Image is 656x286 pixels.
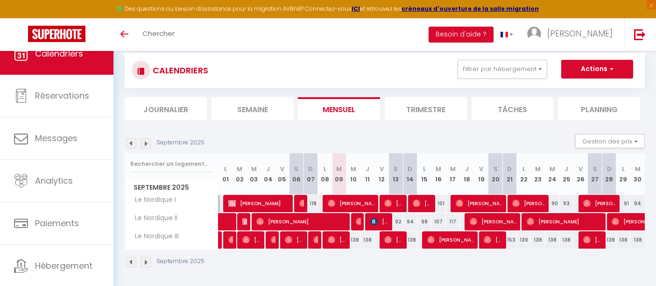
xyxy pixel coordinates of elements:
[427,231,475,249] span: [PERSON_NAME]
[303,153,317,195] th: 07
[588,153,602,195] th: 27
[545,153,559,195] th: 24
[436,164,441,173] abbr: M
[351,164,356,173] abbr: M
[512,194,546,212] span: [PERSON_NAME]
[474,153,488,195] th: 19
[360,153,374,195] th: 11
[224,164,227,173] abbr: L
[578,164,583,173] abbr: V
[583,231,602,249] span: [PERSON_NAME]
[384,194,403,212] span: [PERSON_NAME]
[247,153,261,195] th: 03
[251,164,257,173] abbr: M
[622,164,625,173] abbr: L
[494,164,498,173] abbr: S
[35,90,89,101] span: Réservations
[465,164,469,173] abbr: J
[156,138,205,147] p: Septembre 2025
[356,213,360,230] span: New [PERSON_NAME]
[456,194,504,212] span: [PERSON_NAME]
[242,231,261,249] span: [PERSON_NAME]
[488,153,502,195] th: 20
[616,153,630,195] th: 29
[583,194,617,212] span: [PERSON_NAME]
[360,231,374,249] div: 138
[28,26,85,42] img: Super Booking
[127,213,180,223] span: Le Nordique II
[374,153,388,195] th: 12
[635,164,641,173] abbr: M
[408,164,412,173] abbr: D
[384,231,403,249] span: [PERSON_NAME]
[303,195,317,212] div: 118
[517,153,531,195] th: 22
[150,60,208,81] h3: CALENDRIERS
[35,132,78,144] span: Messages
[559,153,573,195] th: 25
[35,217,79,229] span: Paiements
[370,213,389,230] span: [PERSON_NAME]
[328,231,347,249] span: [PERSON_NAME]
[520,18,624,51] a: ... [PERSON_NAME]
[125,181,218,194] span: Septembre 2025
[573,153,587,195] th: 26
[602,153,616,195] th: 28
[502,231,516,249] div: 153
[417,213,431,230] div: 98
[472,97,554,120] li: Tâches
[242,213,247,230] span: [PERSON_NAME]
[346,231,360,249] div: 138
[280,164,284,173] abbr: V
[593,164,597,173] abbr: S
[156,257,205,266] p: Septembre 2025
[233,153,247,195] th: 02
[446,213,460,230] div: 117
[446,153,460,195] th: 17
[261,153,275,195] th: 04
[630,153,645,195] th: 30
[271,231,275,249] span: [PERSON_NAME]
[559,231,573,249] div: 138
[403,231,417,249] div: 138
[402,5,539,13] a: créneaux d'ouverture de la salle migration
[561,60,633,79] button: Actions
[127,231,181,242] span: Le Nordique III
[313,231,318,249] span: [PERSON_NAME]
[256,213,348,230] span: [PERSON_NAME]
[289,153,303,195] th: 06
[550,164,555,173] abbr: M
[212,97,294,120] li: Semaine
[135,18,182,51] a: Chercher
[502,153,516,195] th: 21
[564,164,568,173] abbr: J
[431,213,445,230] div: 107
[275,153,289,195] th: 05
[219,153,233,195] th: 01
[294,164,298,173] abbr: S
[429,27,494,43] button: Besoin d'aide ?
[479,164,483,173] abbr: V
[558,97,640,120] li: Planning
[352,5,360,13] a: ICI
[308,164,313,173] abbr: D
[394,164,398,173] abbr: S
[630,231,645,249] div: 138
[616,195,630,212] div: 91
[366,164,369,173] abbr: J
[299,194,304,212] span: [PERSON_NAME]
[285,231,304,249] span: [PERSON_NAME]
[389,153,403,195] th: 13
[522,164,525,173] abbr: L
[417,153,431,195] th: 15
[130,156,213,172] input: Rechercher un logement...
[413,194,432,212] span: [PERSON_NAME]
[298,97,380,120] li: Mensuel
[324,164,326,173] abbr: L
[318,153,332,195] th: 08
[127,195,178,205] span: Le Nordique I
[380,164,384,173] abbr: V
[385,97,467,120] li: Trimestre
